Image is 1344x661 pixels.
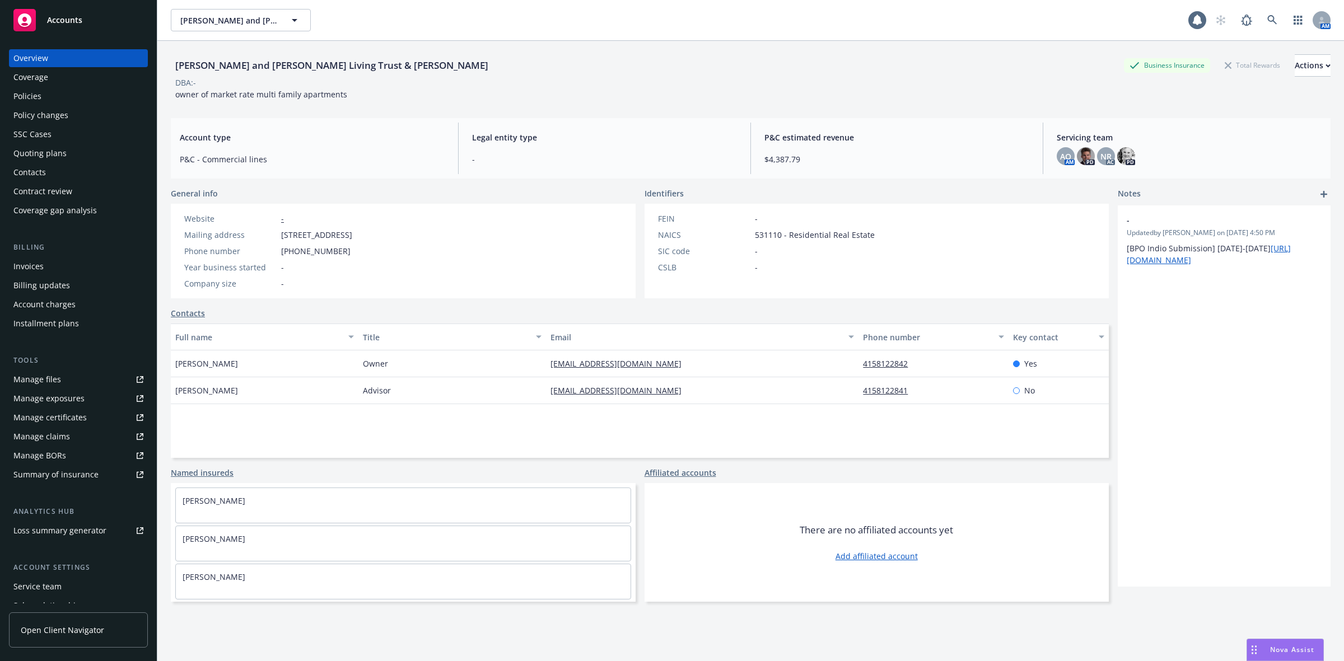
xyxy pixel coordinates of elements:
[175,77,196,88] div: DBA: -
[358,324,546,350] button: Title
[184,229,277,241] div: Mailing address
[13,522,106,540] div: Loss summary generator
[755,245,758,257] span: -
[472,132,737,143] span: Legal entity type
[13,371,61,388] div: Manage files
[9,390,148,407] a: Manage exposures
[550,331,842,343] div: Email
[1295,55,1331,76] div: Actions
[9,49,148,67] a: Overview
[13,315,79,332] div: Installment plans
[9,242,148,253] div: Billing
[1024,358,1037,369] span: Yes
[175,358,238,369] span: [PERSON_NAME]
[9,296,148,313] a: Account charges
[9,201,148,219] a: Coverage gap analysis
[13,466,99,484] div: Summary of insurance
[1247,639,1261,660] div: Drag to move
[658,229,750,241] div: NAICS
[171,467,234,479] a: Named insureds
[281,261,284,273] span: -
[171,58,493,73] div: [PERSON_NAME] and [PERSON_NAME] Living Trust & [PERSON_NAME]
[13,125,52,143] div: SSC Cases
[175,89,347,100] span: owner of market rate multi family apartments
[9,466,148,484] a: Summary of insurance
[863,385,917,396] a: 4158122841
[9,315,148,332] a: Installment plans
[13,201,97,219] div: Coverage gap analysis
[9,276,148,294] a: Billing updates
[1118,205,1331,275] div: -Updatedby [PERSON_NAME] on [DATE] 4:50 PM[BPO Indio Submission] [DATE]-[DATE][URL][DOMAIN_NAME]
[1124,58,1210,72] div: Business Insurance
[1235,9,1258,31] a: Report a Bug
[755,229,875,241] span: 531110 - Residential Real Estate
[363,331,529,343] div: Title
[281,278,284,289] span: -
[184,245,277,257] div: Phone number
[281,245,351,257] span: [PHONE_NUMBER]
[1247,639,1324,661] button: Nova Assist
[9,428,148,446] a: Manage claims
[1118,187,1141,201] span: Notes
[184,213,277,224] div: Website
[13,163,46,181] div: Contacts
[9,355,148,366] div: Tools
[9,4,148,36] a: Accounts
[184,261,277,273] div: Year business started
[863,331,992,343] div: Phone number
[645,187,684,199] span: Identifiers
[183,533,245,544] a: [PERSON_NAME]
[13,144,67,162] div: Quoting plans
[9,106,148,124] a: Policy changes
[13,409,87,426] div: Manage certificates
[183,571,245,582] a: [PERSON_NAME]
[764,153,1029,165] span: $4,387.79
[9,144,148,162] a: Quoting plans
[171,324,358,350] button: Full name
[1270,645,1314,654] span: Nova Assist
[180,15,277,26] span: [PERSON_NAME] and [PERSON_NAME] Living Trust & [PERSON_NAME]
[9,562,148,573] div: Account settings
[9,522,148,540] a: Loss summary generator
[1117,147,1135,165] img: photo
[1127,228,1322,238] span: Updated by [PERSON_NAME] on [DATE] 4:50 PM
[472,153,737,165] span: -
[9,257,148,275] a: Invoices
[546,324,858,350] button: Email
[13,87,41,105] div: Policies
[836,550,918,562] a: Add affiliated account
[1060,151,1071,162] span: AO
[1077,147,1095,165] img: photo
[13,597,85,615] div: Sales relationships
[180,132,445,143] span: Account type
[9,87,148,105] a: Policies
[1295,54,1331,77] button: Actions
[13,106,68,124] div: Policy changes
[658,245,750,257] div: SIC code
[175,385,238,396] span: [PERSON_NAME]
[755,213,758,224] span: -
[645,467,716,479] a: Affiliated accounts
[281,213,284,224] a: -
[9,125,148,143] a: SSC Cases
[764,132,1029,143] span: P&C estimated revenue
[13,257,44,275] div: Invoices
[171,187,218,199] span: General info
[13,428,70,446] div: Manage claims
[1219,58,1286,72] div: Total Rewards
[13,447,66,465] div: Manage BORs
[47,16,82,25] span: Accounts
[550,385,690,396] a: [EMAIL_ADDRESS][DOMAIN_NAME]
[9,578,148,596] a: Service team
[755,261,758,273] span: -
[658,261,750,273] div: CSLB
[1057,132,1322,143] span: Servicing team
[281,229,352,241] span: [STREET_ADDRESS]
[13,49,48,67] div: Overview
[858,324,1009,350] button: Phone number
[9,506,148,517] div: Analytics hub
[13,182,72,200] div: Contract review
[9,447,148,465] a: Manage BORs
[9,409,148,426] a: Manage certificates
